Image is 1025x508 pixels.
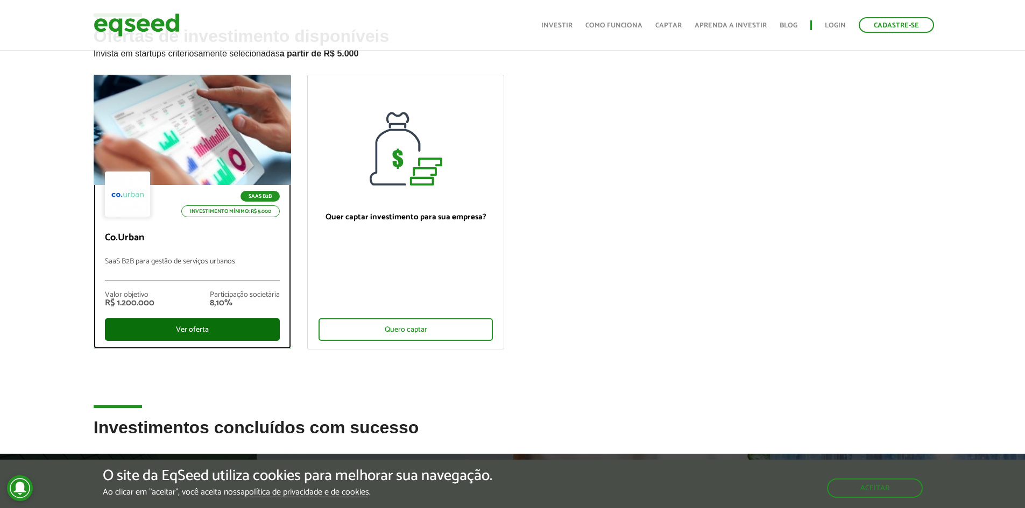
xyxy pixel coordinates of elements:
h2: Investimentos concluídos com sucesso [94,418,932,453]
p: Invista em startups criteriosamente selecionadas [94,46,932,59]
a: Login [825,22,846,29]
img: EqSeed [94,11,180,39]
a: Blog [780,22,797,29]
p: SaaS B2B [241,191,280,202]
div: Ver oferta [105,318,280,341]
div: R$ 1.200.000 [105,299,154,307]
a: Como funciona [585,22,642,29]
p: Ao clicar em "aceitar", você aceita nossa . [103,487,492,497]
a: Quer captar investimento para sua empresa? Quero captar [307,75,505,349]
a: Aprenda a investir [695,22,767,29]
strong: a partir de R$ 5.000 [280,49,359,58]
h5: O site da EqSeed utiliza cookies para melhorar sua navegação. [103,468,492,484]
div: Valor objetivo [105,291,154,299]
p: Co.Urban [105,232,280,244]
div: Participação societária [210,291,280,299]
p: SaaS B2B para gestão de serviços urbanos [105,257,280,281]
a: Captar [655,22,682,29]
a: Investir [541,22,572,29]
a: Cadastre-se [859,17,934,33]
a: política de privacidade e de cookies [245,488,369,497]
button: Aceitar [827,478,923,498]
div: Quero captar [319,318,493,341]
a: SaaS B2B Investimento mínimo: R$ 5.000 Co.Urban SaaS B2B para gestão de serviços urbanos Valor ob... [94,75,291,349]
p: Quer captar investimento para sua empresa? [319,212,493,222]
div: 8,10% [210,299,280,307]
p: Investimento mínimo: R$ 5.000 [181,205,280,217]
h2: Ofertas de investimento disponíveis [94,27,932,75]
